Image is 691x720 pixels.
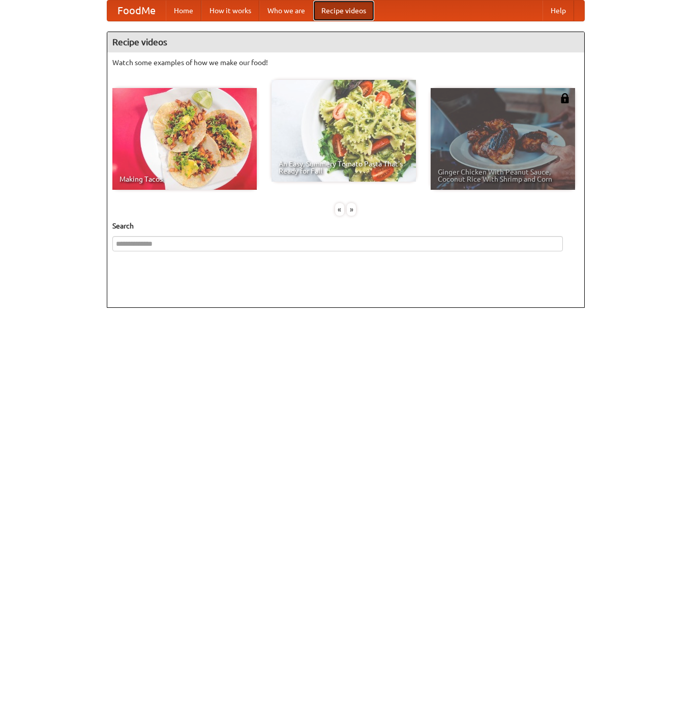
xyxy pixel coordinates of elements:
a: Who we are [259,1,313,21]
span: Making Tacos [119,176,250,183]
a: An Easy, Summery Tomato Pasta That's Ready for Fall [272,80,416,182]
div: « [335,203,344,216]
a: Recipe videos [313,1,374,21]
div: » [347,203,356,216]
p: Watch some examples of how we make our food! [112,57,579,68]
h4: Recipe videos [107,32,584,52]
a: Making Tacos [112,88,257,190]
img: 483408.png [560,93,570,103]
a: How it works [201,1,259,21]
a: Help [543,1,574,21]
span: An Easy, Summery Tomato Pasta That's Ready for Fall [279,160,409,175]
a: Home [166,1,201,21]
h5: Search [112,221,579,231]
a: FoodMe [107,1,166,21]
